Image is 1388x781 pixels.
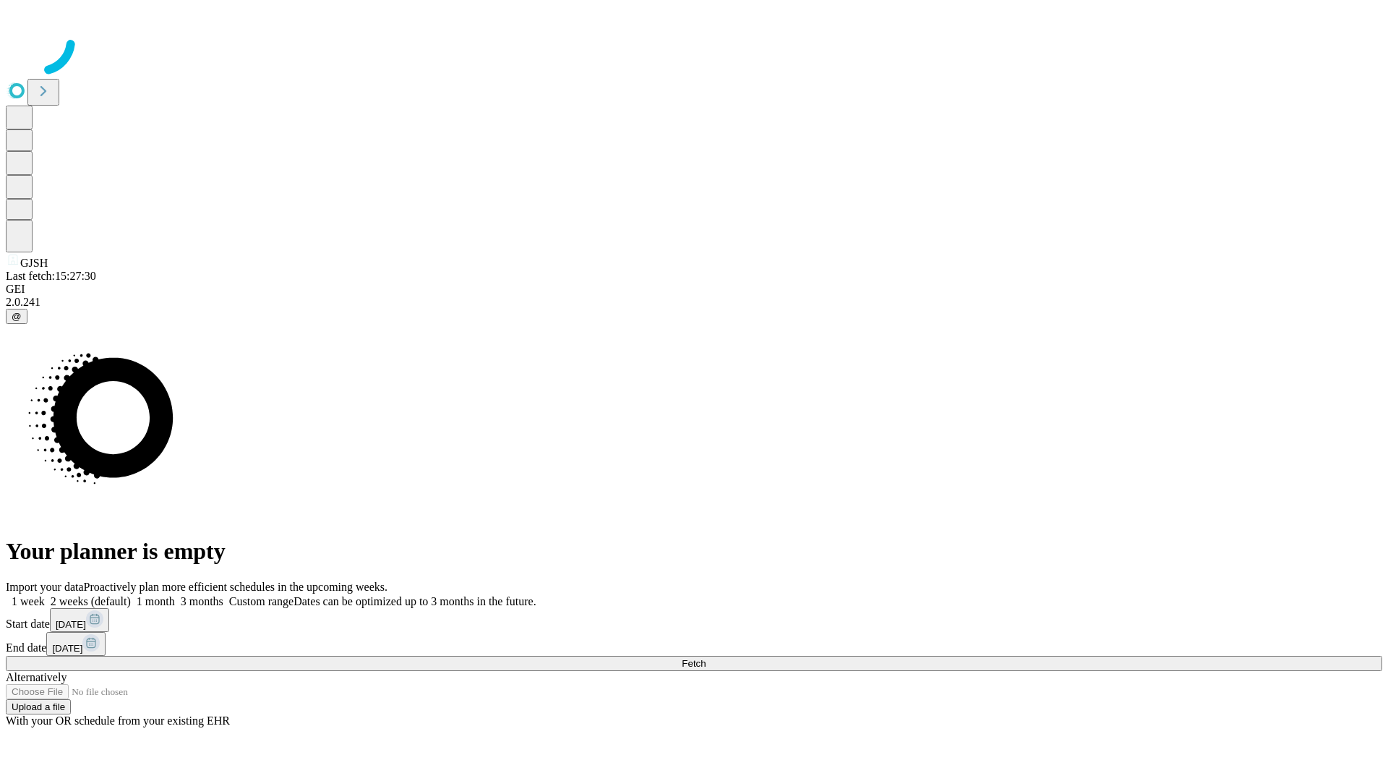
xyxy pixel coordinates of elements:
[84,581,387,593] span: Proactively plan more efficient schedules in the upcoming weeks.
[682,658,706,669] span: Fetch
[6,608,1382,632] div: Start date
[51,595,131,607] span: 2 weeks (default)
[181,595,223,607] span: 3 months
[6,538,1382,565] h1: Your planner is empty
[6,296,1382,309] div: 2.0.241
[6,671,67,683] span: Alternatively
[229,595,294,607] span: Custom range
[6,581,84,593] span: Import your data
[52,643,82,654] span: [DATE]
[137,595,175,607] span: 1 month
[12,311,22,322] span: @
[6,656,1382,671] button: Fetch
[6,270,96,282] span: Last fetch: 15:27:30
[6,714,230,727] span: With your OR schedule from your existing EHR
[50,608,109,632] button: [DATE]
[56,619,86,630] span: [DATE]
[6,699,71,714] button: Upload a file
[294,595,536,607] span: Dates can be optimized up to 3 months in the future.
[6,309,27,324] button: @
[6,283,1382,296] div: GEI
[6,632,1382,656] div: End date
[12,595,45,607] span: 1 week
[46,632,106,656] button: [DATE]
[20,257,48,269] span: GJSH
